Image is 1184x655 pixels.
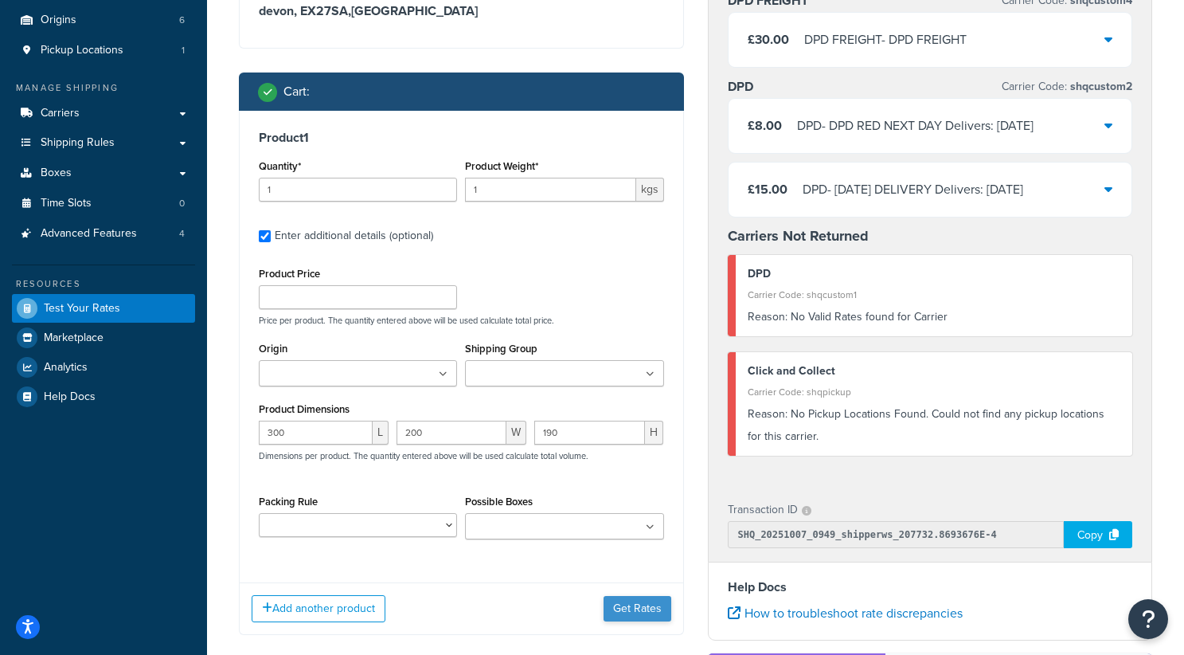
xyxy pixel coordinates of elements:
[797,115,1034,137] div: DPD - DPD RED NEXT DAY Delivers: [DATE]
[179,227,185,241] span: 4
[41,44,123,57] span: Pickup Locations
[12,6,195,35] a: Origins6
[259,178,457,202] input: 0
[283,84,310,99] h2: Cart :
[259,230,271,242] input: Enter additional details (optional)
[255,450,588,461] p: Dimensions per product. The quantity entered above will be used calculate total volume.
[255,315,668,326] p: Price per product. The quantity entered above will be used calculate total price.
[748,308,787,325] span: Reason:
[12,382,195,411] a: Help Docs
[804,29,967,51] div: DPD FREIGHT - DPD FREIGHT
[728,604,963,622] a: How to troubleshoot rate discrepancies
[12,324,195,352] a: Marketplace
[275,225,433,247] div: Enter additional details (optional)
[728,79,753,95] h3: DPD
[179,197,185,210] span: 0
[12,189,195,218] li: Time Slots
[1128,599,1168,639] button: Open Resource Center
[41,14,76,27] span: Origins
[41,167,72,180] span: Boxes
[604,596,671,622] button: Get Rates
[44,361,88,375] span: Analytics
[1002,76,1132,98] p: Carrier Code:
[259,496,318,508] label: Packing Rule
[1064,521,1132,548] div: Copy
[12,99,195,128] a: Carriers
[636,178,664,202] span: kgs
[182,44,185,57] span: 1
[748,403,1121,448] div: No Pickup Locations Found. Could not find any pickup locations for this carrier.
[12,219,195,249] li: Advanced Features
[12,189,195,218] a: Time Slots0
[1067,78,1132,95] span: shqcustom2
[748,284,1121,306] div: Carrier Code: shqcustom1
[465,343,537,355] label: Shipping Group
[748,180,787,198] span: £15.00
[12,219,195,249] a: Advanced Features4
[179,14,185,27] span: 6
[748,381,1121,403] div: Carrier Code: shqpickup
[728,578,1133,597] h4: Help Docs
[44,302,120,316] span: Test Your Rates
[259,268,320,280] label: Product Price
[259,160,301,172] label: Quantity*
[748,306,1121,328] div: No Valid Rates found for Carrier
[645,421,663,445] span: H
[12,294,195,323] a: Test Your Rates
[748,116,782,135] span: £8.00
[728,499,798,521] p: Transaction ID
[728,226,869,246] strong: Carriers Not Returned
[803,178,1023,201] div: DPD - [DATE] DELIVERY Delivers: [DATE]
[259,130,664,146] h3: Product 1
[41,197,92,210] span: Time Slots
[12,6,195,35] li: Origins
[748,406,787,422] span: Reason:
[373,421,389,445] span: L
[259,3,664,19] h3: devon, EX27SA , [GEOGRAPHIC_DATA]
[465,178,635,202] input: 0.00
[748,30,789,49] span: £30.00
[748,263,1121,285] div: DPD
[259,403,350,415] label: Product Dimensions
[12,128,195,158] a: Shipping Rules
[465,496,533,508] label: Possible Boxes
[44,331,104,345] span: Marketplace
[12,36,195,65] li: Pickup Locations
[12,81,195,95] div: Manage Shipping
[252,595,385,622] button: Add another product
[748,360,1121,382] div: Click and Collect
[41,227,137,241] span: Advanced Features
[12,277,195,291] div: Resources
[259,343,287,355] label: Origin
[41,107,80,120] span: Carriers
[12,36,195,65] a: Pickup Locations1
[41,136,115,150] span: Shipping Rules
[12,159,195,188] a: Boxes
[506,421,526,445] span: W
[12,353,195,382] a: Analytics
[465,160,538,172] label: Product Weight*
[44,390,96,404] span: Help Docs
